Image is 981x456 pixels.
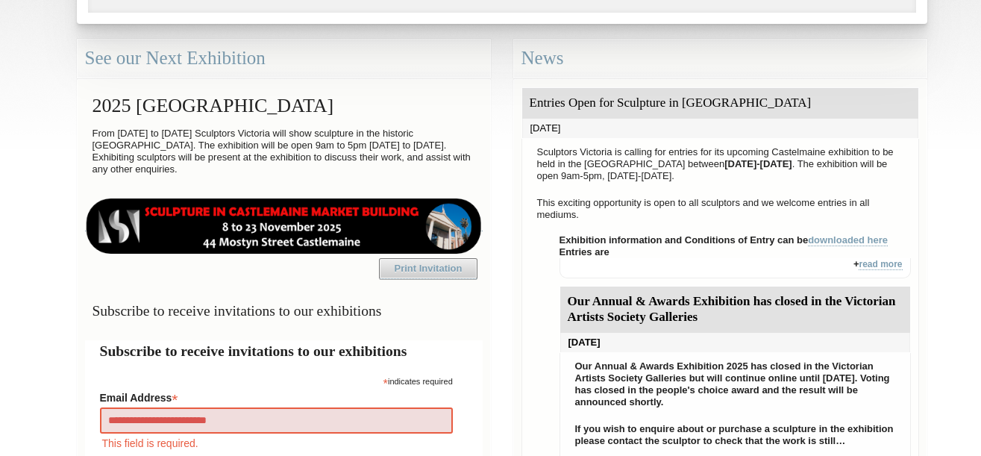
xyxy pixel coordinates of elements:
[100,435,453,452] div: This field is required.
[100,387,453,405] label: Email Address
[513,39,927,78] div: News
[522,88,918,119] div: Entries Open for Sculpture in [GEOGRAPHIC_DATA]
[530,193,911,225] p: This exciting opportunity is open to all sculptors and we welcome entries in all mediums.
[100,373,453,387] div: indicates required
[85,199,483,254] img: castlemaine-ldrbd25v2.png
[568,419,903,451] p: If you wish to enquire about or purchase a sculpture in the exhibition please contact the sculpto...
[85,124,483,179] p: From [DATE] to [DATE] Sculptors Victoria will show sculpture in the historic [GEOGRAPHIC_DATA]. T...
[560,258,911,278] div: +
[85,296,483,325] h3: Subscribe to receive invitations to our exhibitions
[77,39,491,78] div: See our Next Exhibition
[379,258,477,279] a: Print Invitation
[560,333,910,352] div: [DATE]
[85,87,483,124] h2: 2025 [GEOGRAPHIC_DATA]
[100,340,468,362] h2: Subscribe to receive invitations to our exhibitions
[808,234,888,246] a: downloaded here
[522,119,918,138] div: [DATE]
[530,143,911,186] p: Sculptors Victoria is calling for entries for its upcoming Castelmaine exhibition to be held in t...
[859,259,902,270] a: read more
[560,287,910,333] div: Our Annual & Awards Exhibition has closed in the Victorian Artists Society Galleries
[724,158,792,169] strong: [DATE]-[DATE]
[560,234,888,246] strong: Exhibition information and Conditions of Entry can be
[568,357,903,412] p: Our Annual & Awards Exhibition 2025 has closed in the Victorian Artists Society Galleries but wil...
